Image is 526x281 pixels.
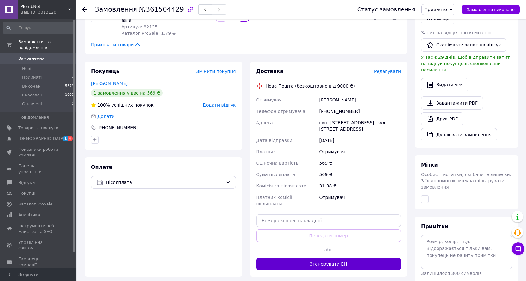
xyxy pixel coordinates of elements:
a: [PERSON_NAME] [91,81,128,86]
span: 0 [72,101,74,107]
span: Оціночна вартість [256,161,299,166]
div: Отримувач [318,192,402,209]
span: Додати [97,114,115,119]
span: Особисті нотатки, які бачите лише ви. З їх допомогою можна фільтрувати замовлення [421,172,511,190]
span: Аналітика [18,212,40,218]
span: 1 [72,66,74,71]
span: Адреса [256,120,273,125]
span: 100% [97,102,110,107]
span: Замовлення та повідомлення [18,39,76,51]
span: Редагувати [374,69,401,74]
span: У вас є 29 днів, щоб відправити запит на відгук покупцеві, скопіювавши посилання. [421,55,510,72]
span: Отримувач [256,97,282,102]
a: Друк PDF [421,112,463,125]
button: Замовлення виконано [462,5,520,14]
button: Скопіювати запит на відгук [421,38,506,52]
button: Видати чек [421,78,468,91]
span: PlombNet [21,4,68,9]
button: Згенерувати ЕН [256,258,401,270]
span: Відгуки [18,180,35,186]
div: 31.38 ₴ [318,180,402,192]
span: Нові [22,66,31,71]
a: Завантажити PDF [421,96,483,110]
span: Приховати товари [91,41,141,48]
span: Гаманець компанії [18,256,58,267]
span: Скасовані [22,92,44,98]
span: Телефон отримувача [256,109,305,114]
span: 1 [63,136,68,141]
span: Мітки [421,162,438,168]
span: Замовлення [18,56,45,61]
span: Комісія за післяплату [256,183,306,188]
span: або [321,247,336,253]
span: Покупець [91,68,119,74]
input: Номер експрес-накладної [256,214,401,227]
div: Повернутися назад [82,6,87,13]
div: [PERSON_NAME] [318,94,402,106]
span: Платник комісії післяплати [256,195,292,206]
div: 1 замовлення у вас на 569 ₴ [91,89,163,97]
span: Доставка [256,68,284,74]
span: Залишилося 300 символів [421,271,482,276]
span: Управління сайтом [18,240,58,251]
span: Товари та послуги [18,125,58,131]
span: Запит на відгук про компанію [421,30,491,35]
span: Виконані [22,83,42,89]
span: 4 [68,136,73,141]
input: Пошук [3,22,75,34]
div: 65 ₴ [121,17,211,24]
div: успішних покупок [91,102,154,108]
span: Каталог ProSale: 1.79 ₴ [121,31,176,36]
button: Дублювати замовлення [421,128,497,141]
div: 569 ₴ [318,169,402,180]
span: Прийнято [424,7,447,12]
span: 1091 [65,92,74,98]
span: Артикул: 82135 [121,24,158,29]
span: Додати відгук [203,102,236,107]
span: Покупці [18,191,35,196]
span: Змінити покупця [196,69,236,74]
span: Каталог ProSale [18,201,52,207]
span: Оплата [91,164,112,170]
div: 569 ₴ [318,157,402,169]
div: Отримувач [318,146,402,157]
span: Замовлення [95,6,137,13]
span: Сума післяплати [256,172,295,177]
span: Примітки [421,223,448,229]
span: Показники роботи компанії [18,147,58,158]
div: [PHONE_NUMBER] [97,125,138,131]
div: Ваш ID: 3013120 [21,9,76,15]
span: Дата відправки [256,138,293,143]
span: Замовлення виконано [467,7,515,12]
span: 2 [72,75,74,80]
div: [DATE] [318,135,402,146]
span: Панель управління [18,163,58,174]
span: Післяплата [106,179,223,186]
span: 5579 [65,83,74,89]
span: Повідомлення [18,114,49,120]
button: Чат з покупцем [512,242,524,255]
div: Нова Пошта (безкоштовно від 9000 ₴) [264,83,357,89]
div: смт. [STREET_ADDRESS]: вул. [STREET_ADDRESS] [318,117,402,135]
span: Оплачені [22,101,42,107]
span: Інструменти веб-майстра та SEO [18,223,58,235]
div: Статус замовлення [357,6,415,13]
span: №361504429 [139,6,184,13]
span: [DEMOGRAPHIC_DATA] [18,136,65,142]
span: Прийняті [22,75,42,80]
span: Платник [256,149,276,154]
div: [PHONE_NUMBER] [318,106,402,117]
